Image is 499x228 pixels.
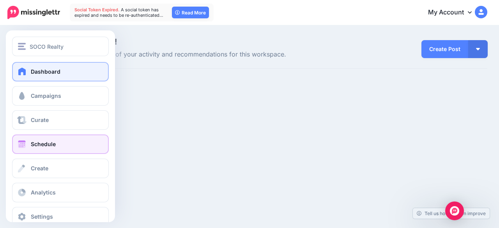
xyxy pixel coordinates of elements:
button: SOCO Realty [12,37,109,56]
a: Tell us how we can improve [413,208,490,219]
a: Create [12,159,109,178]
span: Dashboard [31,68,60,75]
span: Analytics [31,189,56,196]
span: Schedule [31,141,56,147]
a: Settings [12,207,109,226]
a: Curate [12,110,109,130]
span: Create [31,165,48,171]
a: Read More [172,7,209,18]
a: Create Post [421,40,468,58]
a: Analytics [12,183,109,202]
a: Dashboard [12,62,109,81]
a: Schedule [12,134,109,154]
span: Settings [31,213,53,220]
span: Curate [31,117,49,123]
span: Here's an overview of your activity and recommendations for this workspace. [57,49,340,60]
img: arrow-down-white.png [476,48,480,50]
span: Campaigns [31,92,61,99]
a: Campaigns [12,86,109,106]
img: menu.png [18,43,26,50]
span: Social Token Expired. [74,7,120,12]
a: My Account [420,3,487,22]
span: SOCO Realty [30,42,64,51]
span: A social token has expired and needs to be re-authenticated… [74,7,163,18]
div: Open Intercom Messenger [445,201,464,220]
img: Missinglettr [7,6,60,19]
